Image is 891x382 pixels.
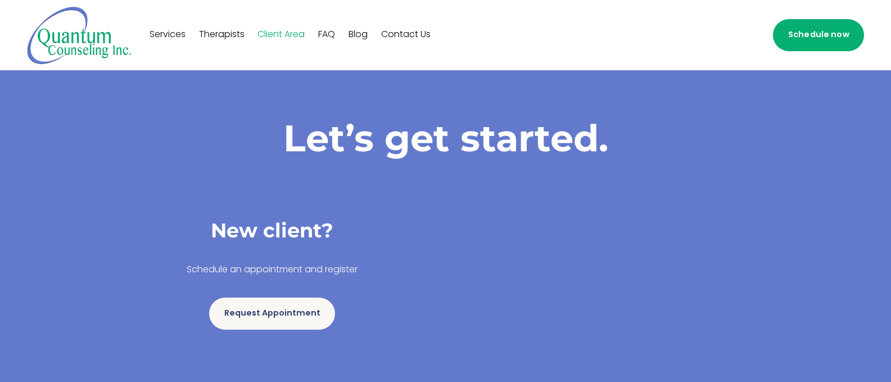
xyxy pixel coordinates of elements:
a: Schedule now [773,19,864,51]
p: Schedule an appointment and register [108,262,436,278]
h3: New client? [108,218,436,244]
a: Client Area [257,26,305,44]
a: info@quantumcounselinginc.com [738,29,750,41]
a: Instagram [690,29,703,41]
h1: Let’s get started. [108,115,783,160]
a: FAQ [318,26,335,44]
a: Facebook [667,29,679,41]
a: Therapists [199,26,245,44]
a: LinkedIn [714,29,726,41]
img: Quantum Counseling Inc. | Change starts here. [27,6,132,65]
a: Contact Us [381,26,431,44]
a: Request Appointment [209,298,335,330]
a: Blog [349,26,368,44]
a: Services [150,26,186,44]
